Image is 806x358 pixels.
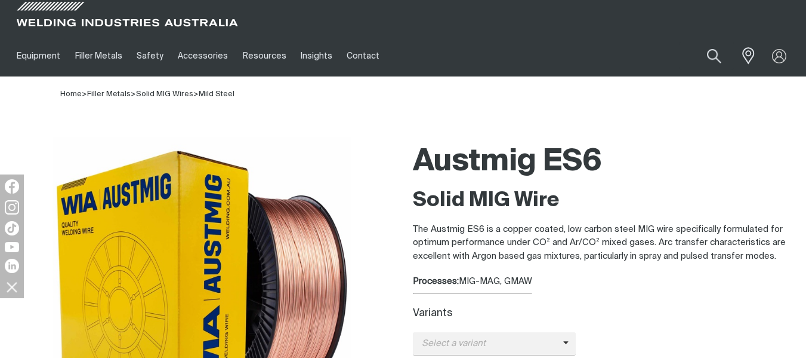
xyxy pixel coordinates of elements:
[60,89,82,98] a: Home
[82,90,87,98] span: >
[5,200,19,215] img: Instagram
[5,259,19,273] img: LinkedIn
[413,188,797,214] h2: Solid MIG Wire
[10,35,600,77] nav: Main
[5,179,19,194] img: Facebook
[236,35,294,77] a: Resources
[679,42,734,70] input: Product name or item number...
[131,90,136,98] span: >
[413,337,563,351] span: Select a variant
[413,275,797,289] div: MIG-MAG, GMAW
[339,35,387,77] a: Contact
[136,90,193,98] a: Solid MIG Wires
[2,277,22,297] img: hide socials
[199,90,234,98] a: Mild Steel
[413,277,459,286] strong: Processes:
[67,35,129,77] a: Filler Metals
[171,35,235,77] a: Accessories
[294,35,339,77] a: Insights
[129,35,171,77] a: Safety
[413,223,797,264] p: The Austmig ES6 is a copper coated, low carbon steel MIG wire specifically formulated for optimum...
[10,35,67,77] a: Equipment
[5,242,19,252] img: YouTube
[193,90,199,98] span: >
[413,143,797,182] h1: Austmig ES6
[694,42,734,70] button: Search products
[60,90,82,98] span: Home
[5,221,19,235] img: TikTok
[413,308,452,319] label: Variants
[87,90,131,98] a: Filler Metals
